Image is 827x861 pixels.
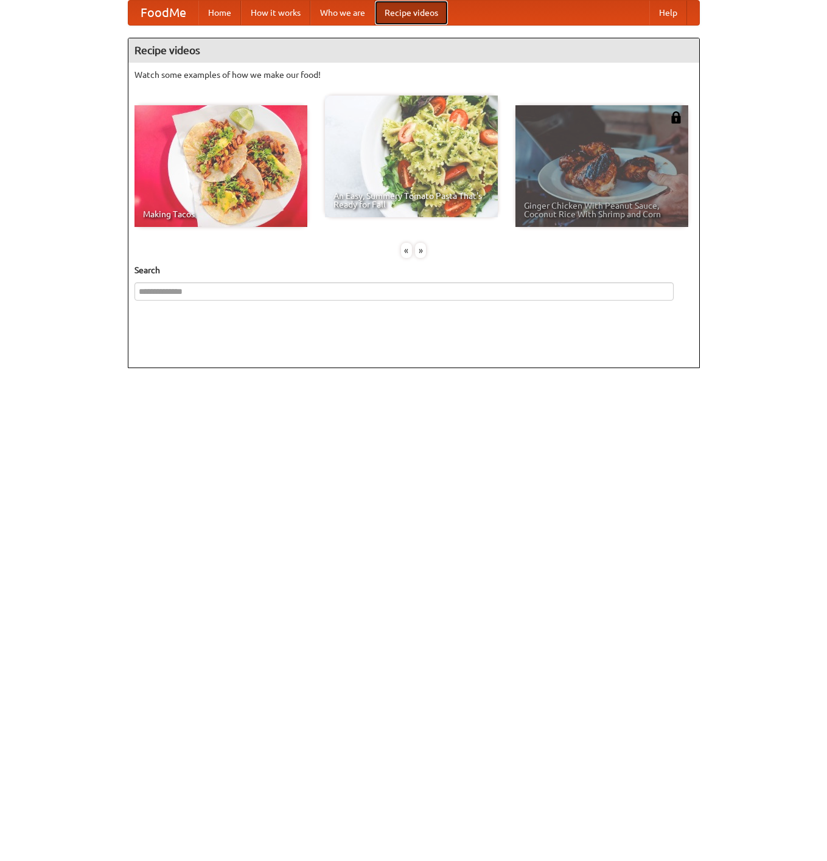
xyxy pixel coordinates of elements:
a: Who we are [310,1,375,25]
p: Watch some examples of how we make our food! [134,69,693,81]
h5: Search [134,264,693,276]
a: Help [649,1,687,25]
img: 483408.png [670,111,682,124]
div: « [401,243,412,258]
a: Making Tacos [134,105,307,227]
h4: Recipe videos [128,38,699,63]
span: Making Tacos [143,210,299,218]
a: How it works [241,1,310,25]
span: An Easy, Summery Tomato Pasta That's Ready for Fall [333,192,489,209]
a: An Easy, Summery Tomato Pasta That's Ready for Fall [325,96,498,217]
a: Home [198,1,241,25]
div: » [415,243,426,258]
a: Recipe videos [375,1,448,25]
a: FoodMe [128,1,198,25]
